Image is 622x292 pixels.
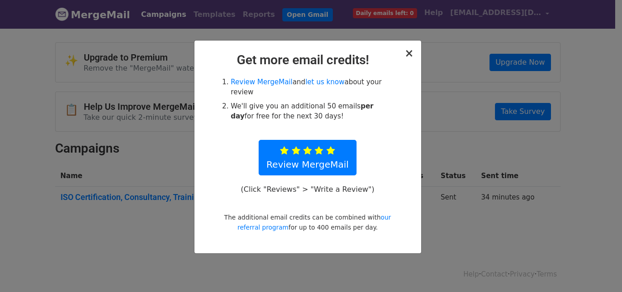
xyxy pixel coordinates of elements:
[236,184,379,194] p: (Click "Reviews" > "Write a Review")
[237,214,391,231] a: our referral program
[259,140,357,175] a: Review MergeMail
[404,48,413,59] button: Close
[231,102,373,121] strong: per day
[404,47,413,60] span: ×
[202,52,414,68] h2: Get more email credits!
[576,248,622,292] iframe: Chat Widget
[306,78,345,86] a: let us know
[231,101,395,122] li: We'll give you an additional 50 emails for free for the next 30 days!
[224,214,391,231] small: The additional email credits can be combined with for up to 400 emails per day.
[231,77,395,97] li: and about your review
[231,78,293,86] a: Review MergeMail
